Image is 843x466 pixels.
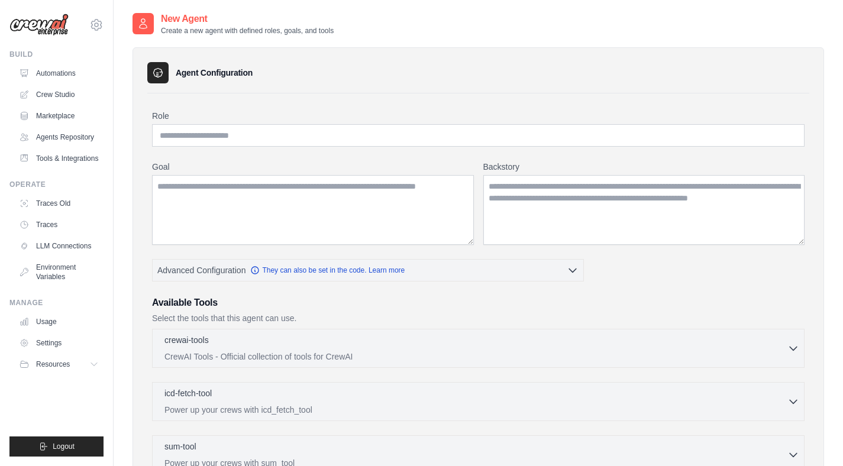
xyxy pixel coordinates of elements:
label: Backstory [483,161,805,173]
button: Logout [9,436,104,457]
label: Goal [152,161,474,173]
a: Traces [14,215,104,234]
div: Manage [9,298,104,308]
a: They can also be set in the code. Learn more [250,266,405,275]
p: icd-fetch-tool [164,387,212,399]
a: LLM Connections [14,237,104,255]
a: Settings [14,334,104,352]
p: crewai-tools [164,334,209,346]
p: Power up your crews with icd_fetch_tool [164,404,787,416]
span: Logout [53,442,75,451]
button: icd-fetch-tool Power up your crews with icd_fetch_tool [157,387,799,416]
a: Crew Studio [14,85,104,104]
p: sum-tool [164,441,196,452]
div: Operate [9,180,104,189]
p: Create a new agent with defined roles, goals, and tools [161,26,334,35]
img: Logo [9,14,69,36]
h3: Available Tools [152,296,805,310]
a: Agents Repository [14,128,104,147]
p: CrewAI Tools - Official collection of tools for CrewAI [164,351,787,363]
a: Environment Variables [14,258,104,286]
p: Select the tools that this agent can use. [152,312,805,324]
div: Build [9,50,104,59]
span: Resources [36,360,70,369]
h3: Agent Configuration [176,67,253,79]
a: Marketplace [14,106,104,125]
a: Tools & Integrations [14,149,104,168]
a: Usage [14,312,104,331]
button: Advanced Configuration They can also be set in the code. Learn more [153,260,583,281]
button: crewai-tools CrewAI Tools - Official collection of tools for CrewAI [157,334,799,363]
a: Traces Old [14,194,104,213]
h2: New Agent [161,12,334,26]
button: Resources [14,355,104,374]
a: Automations [14,64,104,83]
span: Advanced Configuration [157,264,246,276]
label: Role [152,110,805,122]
